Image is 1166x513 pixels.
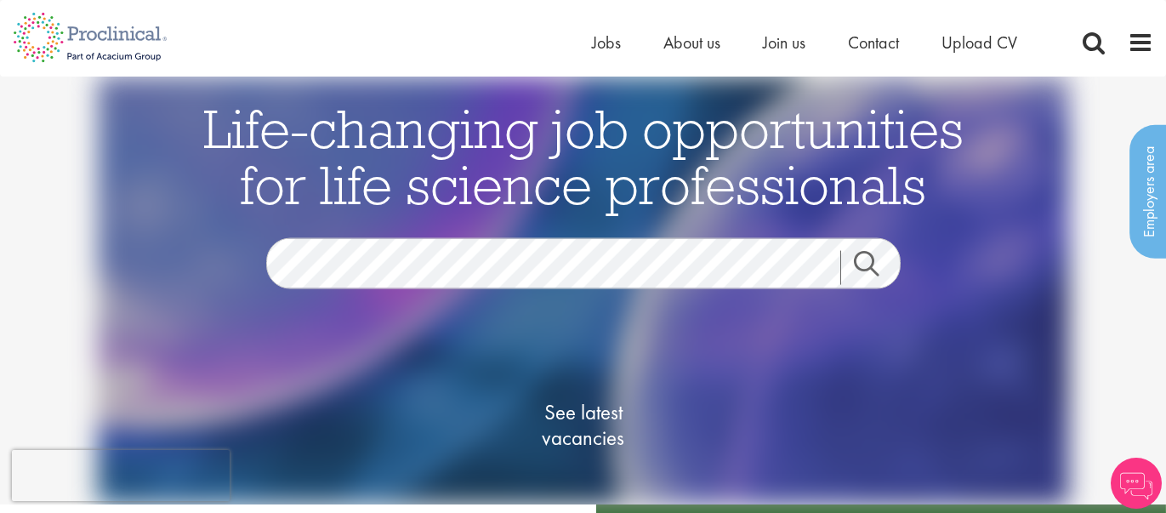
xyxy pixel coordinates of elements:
a: Upload CV [941,31,1017,54]
a: Job search submit button [840,250,913,284]
img: Chatbot [1111,458,1162,509]
a: Jobs [592,31,621,54]
span: See latest vacancies [498,399,668,450]
a: About us [663,31,720,54]
a: Join us [763,31,805,54]
iframe: reCAPTCHA [12,450,230,501]
img: candidate home [97,77,1069,504]
a: Contact [848,31,899,54]
span: Life-changing job opportunities for life science professionals [203,94,964,218]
